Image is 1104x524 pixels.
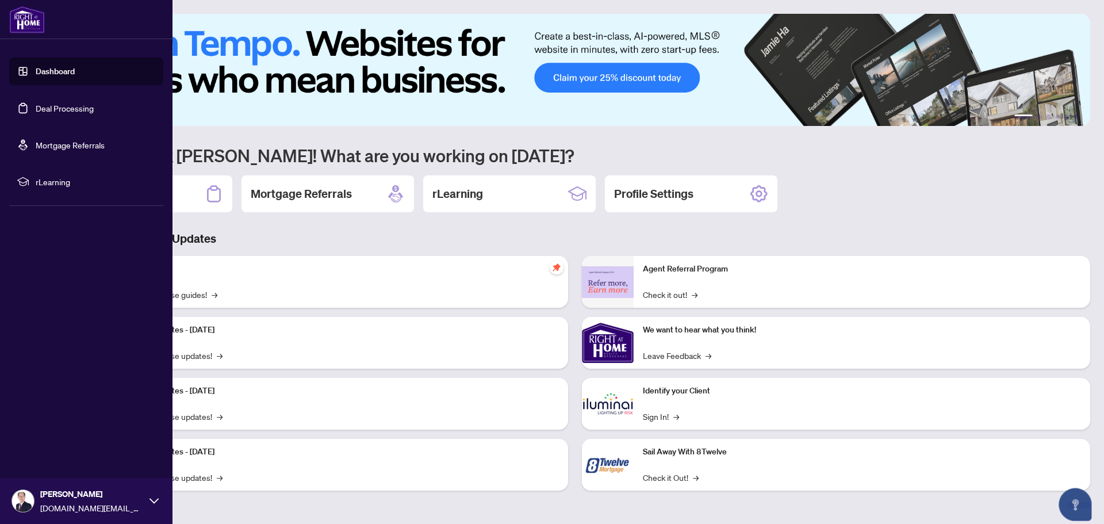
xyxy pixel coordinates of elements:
a: Check it Out!→ [643,471,699,484]
span: → [692,288,697,301]
span: rLearning [36,175,155,188]
span: → [673,410,679,423]
img: We want to hear what you think! [582,317,634,369]
img: logo [9,6,45,33]
p: Platform Updates - [DATE] [121,446,559,458]
a: Dashboard [36,66,75,77]
span: [DOMAIN_NAME][EMAIL_ADDRESS][DOMAIN_NAME] [40,502,144,514]
span: → [212,288,217,301]
h2: Mortgage Referrals [251,186,352,202]
p: Sail Away With 8Twelve [643,446,1081,458]
button: Open asap [1058,484,1092,518]
a: Sign In!→ [643,410,679,423]
span: [PERSON_NAME] [40,488,144,500]
button: 4 [1056,114,1060,119]
button: 6 [1074,114,1079,119]
a: Check it out!→ [643,288,697,301]
a: Deal Processing [36,103,94,113]
span: pushpin [550,261,563,274]
p: Platform Updates - [DATE] [121,324,559,336]
span: → [217,410,223,423]
img: Identify your Client [582,378,634,430]
img: Agent Referral Program [582,266,634,298]
p: Self-Help [121,263,559,276]
p: We want to hear what you think! [643,324,1081,336]
button: 5 [1065,114,1069,119]
span: → [706,349,711,362]
img: Slide 0 [60,14,1090,126]
button: 2 [1037,114,1042,119]
h2: rLearning [432,186,483,202]
button: 3 [1046,114,1051,119]
img: Profile Icon [12,490,34,512]
p: Platform Updates - [DATE] [121,385,559,397]
p: Identify your Client [643,385,1081,397]
p: Agent Referral Program [643,263,1081,276]
h1: Welcome back [PERSON_NAME]! What are you working on [DATE]? [60,144,1090,166]
a: Leave Feedback→ [643,349,711,362]
a: Mortgage Referrals [36,140,105,150]
h2: Profile Settings [614,186,693,202]
button: 1 [1014,114,1033,119]
h3: Brokerage & Industry Updates [60,231,1090,247]
span: → [217,349,223,362]
img: Sail Away With 8Twelve [582,439,634,491]
span: → [217,471,223,484]
span: → [693,471,699,484]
